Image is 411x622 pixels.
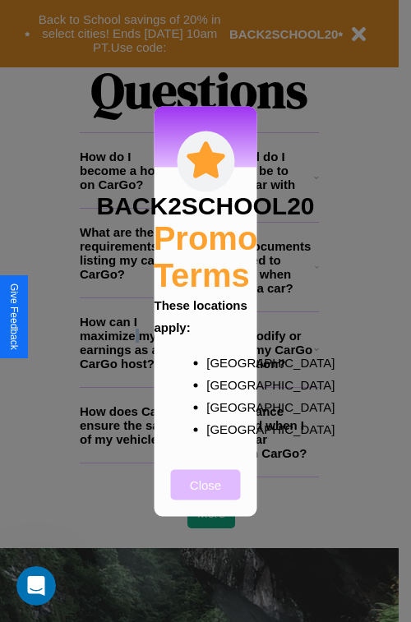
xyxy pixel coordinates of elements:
p: [GEOGRAPHIC_DATA] [206,373,238,395]
h2: Promo Terms [154,219,258,293]
p: [GEOGRAPHIC_DATA] [206,417,238,440]
b: These locations apply: [155,297,247,334]
h3: BACK2SCHOOL20 [96,191,314,219]
div: Give Feedback [8,283,20,350]
iframe: Intercom live chat [16,566,56,606]
p: [GEOGRAPHIC_DATA] [206,351,238,373]
button: Close [171,469,241,500]
p: [GEOGRAPHIC_DATA] [206,395,238,417]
